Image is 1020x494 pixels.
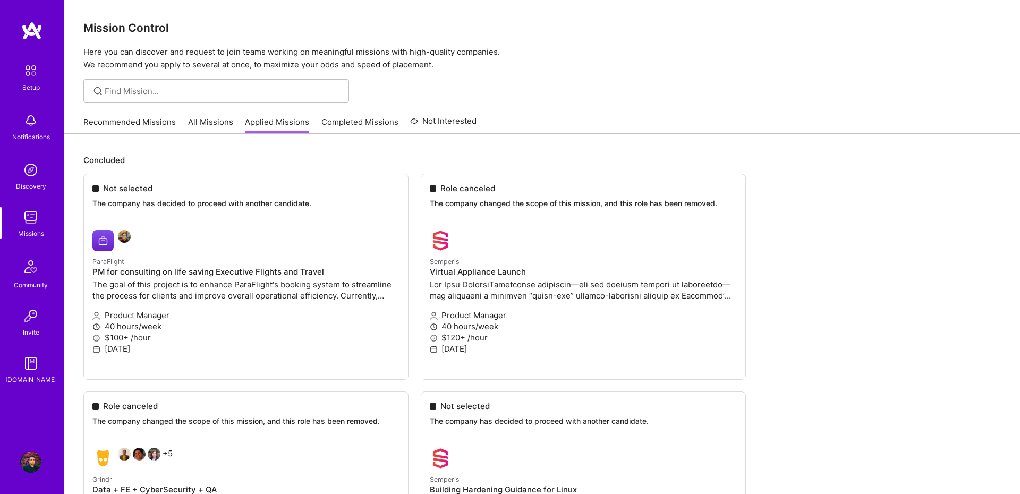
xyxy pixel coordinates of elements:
[321,116,398,134] a: Completed Missions
[12,131,50,142] div: Notifications
[83,46,1001,71] p: Here you can discover and request to join teams working on meaningful missions with high-quality ...
[20,159,41,181] img: discovery
[18,452,44,473] a: User Avatar
[410,115,477,134] a: Not Interested
[83,155,1001,166] p: Concluded
[20,59,42,82] img: setup
[21,21,42,40] img: logo
[83,116,176,134] a: Recommended Missions
[18,254,44,279] img: Community
[14,279,48,291] div: Community
[5,374,57,385] div: [DOMAIN_NAME]
[133,448,146,461] img: Gabriel Morales
[20,110,41,131] img: bell
[105,86,341,97] input: Find Mission...
[20,305,41,327] img: Invite
[92,448,173,469] div: +5
[83,21,1001,35] h3: Mission Control
[16,181,46,192] div: Discovery
[23,327,39,338] div: Invite
[22,82,40,93] div: Setup
[92,448,114,469] img: Grindr company logo
[20,452,41,473] img: User Avatar
[18,228,44,239] div: Missions
[20,353,41,374] img: guide book
[118,448,131,461] img: Anjul Kumar
[20,207,41,228] img: teamwork
[245,116,309,134] a: Applied Missions
[92,85,104,97] i: icon SearchGrey
[103,401,158,412] span: Role canceled
[148,448,160,461] img: Janet Jones
[188,116,233,134] a: All Missions
[92,475,112,483] small: Grindr
[92,416,399,427] p: The company changed the scope of this mission, and this role has been removed.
